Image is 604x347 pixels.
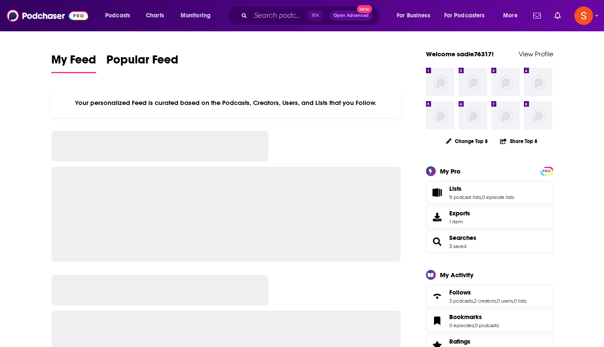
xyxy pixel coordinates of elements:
[449,219,470,225] span: 1 item
[473,298,474,304] span: ,
[444,10,485,22] span: For Podcasters
[574,6,593,25] button: Show profile menu
[429,187,446,198] a: Lists
[440,271,473,279] div: My Activity
[497,9,528,22] button: open menu
[439,9,497,22] button: open menu
[449,289,471,296] span: Follows
[181,10,211,22] span: Monitoring
[440,167,461,175] div: My Pro
[146,10,164,22] span: Charts
[426,50,494,58] a: Welcome sadie76317!
[524,101,552,129] img: missing-image.png
[51,52,96,72] span: My Feed
[449,313,482,321] span: Bookmarks
[500,133,538,149] button: Share Top 8
[530,8,544,23] a: Show notifications dropdown
[449,298,473,304] a: 3 podcasts
[497,298,513,304] a: 0 users
[449,289,526,296] a: Follows
[175,9,222,22] button: open menu
[426,101,454,129] img: missing-image.png
[426,285,553,308] span: Follows
[491,101,520,129] img: missing-image.png
[426,206,553,229] a: Exports
[459,68,487,96] img: missing-image.png
[449,209,470,217] span: Exports
[449,243,466,249] a: 3 saved
[542,167,552,173] a: PRO
[524,68,552,96] img: missing-image.png
[334,14,369,18] span: Open Advanced
[449,185,514,193] a: Lists
[574,6,593,25] span: Logged in as sadie76317
[429,211,446,223] span: Exports
[429,290,446,302] a: Follows
[251,9,307,22] input: Search podcasts, credits, & more...
[475,322,499,328] a: 0 podcasts
[330,11,373,21] button: Open AdvancedNew
[429,236,446,248] a: Searches
[426,181,553,204] span: Lists
[105,10,130,22] span: Podcasts
[449,322,474,328] a: 0 episodes
[449,194,481,200] a: 9 podcast lists
[449,185,462,193] span: Lists
[51,88,401,117] div: Your personalized Feed is curated based on the Podcasts, Creators, Users, and Lists that you Follow.
[574,6,593,25] img: User Profile
[397,10,430,22] span: For Business
[449,338,499,345] a: Ratings
[106,52,178,72] span: Popular Feed
[513,298,514,304] span: ,
[482,194,514,200] a: 0 episode lists
[491,68,520,96] img: missing-image.png
[542,168,552,174] span: PRO
[426,309,553,332] span: Bookmarks
[449,338,470,345] span: Ratings
[449,313,499,321] a: Bookmarks
[391,9,441,22] button: open menu
[426,230,553,253] span: Searches
[449,234,476,242] a: Searches
[357,5,372,13] span: New
[503,10,518,22] span: More
[99,9,141,22] button: open menu
[551,8,564,23] a: Show notifications dropdown
[459,101,487,129] img: missing-image.png
[519,50,553,58] a: View Profile
[235,6,388,25] div: Search podcasts, credits, & more...
[106,52,178,73] a: Popular Feed
[514,298,526,304] a: 0 lists
[481,194,482,200] span: ,
[140,9,169,22] a: Charts
[426,68,454,96] img: missing-image.png
[7,8,88,24] img: Podchaser - Follow, Share and Rate Podcasts
[307,10,323,21] span: ⌘ K
[441,136,493,146] button: Change Top 8
[51,52,96,73] a: My Feed
[429,315,446,327] a: Bookmarks
[474,298,496,304] a: 2 creators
